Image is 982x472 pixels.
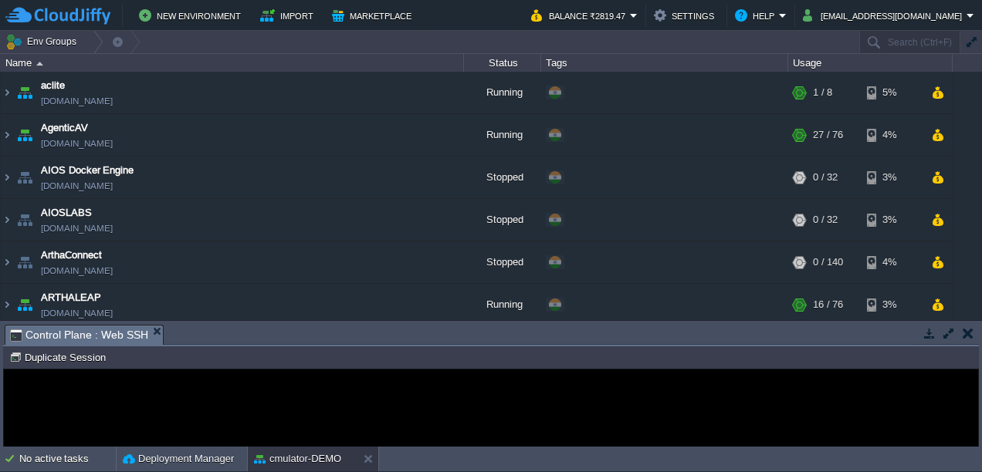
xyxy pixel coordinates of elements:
[867,114,917,156] div: 4%
[332,6,416,25] button: Marketplace
[41,78,65,93] a: aclite
[14,241,36,283] img: AMDAwAAAACH5BAEAAAAALAAAAAABAAEAAAICRAEAOw==
[1,157,13,198] img: AMDAwAAAACH5BAEAAAAALAAAAAABAAEAAAICRAEAOw==
[9,350,110,364] button: Duplicate Session
[41,205,92,221] a: AIOSLABS
[803,6,967,25] button: [EMAIL_ADDRESS][DOMAIN_NAME]
[465,54,540,72] div: Status
[1,72,13,113] img: AMDAwAAAACH5BAEAAAAALAAAAAABAAEAAAICRAEAOw==
[139,6,245,25] button: New Environment
[813,114,843,156] div: 27 / 76
[5,6,110,25] img: CloudJiffy
[41,290,101,305] a: ARTHALEAP
[813,72,832,113] div: 1 / 8
[2,54,463,72] div: Name
[41,120,88,136] a: AgenticAV
[464,72,541,113] div: Running
[867,72,917,113] div: 5%
[41,136,113,151] a: [DOMAIN_NAME]
[41,163,134,178] a: AIOS Docker Engine
[1,114,13,156] img: AMDAwAAAACH5BAEAAAAALAAAAAABAAEAAAICRAEAOw==
[41,178,113,194] a: [DOMAIN_NAME]
[654,6,719,25] button: Settings
[41,248,102,263] a: ArthaConnect
[735,6,779,25] button: Help
[789,54,952,72] div: Usage
[1,199,13,241] img: AMDAwAAAACH5BAEAAAAALAAAAAABAAEAAAICRAEAOw==
[1,241,13,283] img: AMDAwAAAACH5BAEAAAAALAAAAAABAAEAAAICRAEAOw==
[464,241,541,283] div: Stopped
[813,199,838,241] div: 0 / 32
[464,199,541,241] div: Stopped
[14,72,36,113] img: AMDAwAAAACH5BAEAAAAALAAAAAABAAEAAAICRAEAOw==
[813,241,843,283] div: 0 / 140
[14,157,36,198] img: AMDAwAAAACH5BAEAAAAALAAAAAABAAEAAAICRAEAOw==
[41,263,113,278] a: [DOMAIN_NAME]
[254,451,341,467] button: cmulator-DEMO
[813,284,843,325] div: 16 / 76
[123,451,234,467] button: Deployment Manager
[464,157,541,198] div: Stopped
[867,284,917,325] div: 3%
[14,114,36,156] img: AMDAwAAAACH5BAEAAAAALAAAAAABAAEAAAICRAEAOw==
[542,54,787,72] div: Tags
[41,93,113,109] span: [DOMAIN_NAME]
[867,199,917,241] div: 3%
[464,114,541,156] div: Running
[1,284,13,325] img: AMDAwAAAACH5BAEAAAAALAAAAAABAAEAAAICRAEAOw==
[867,241,917,283] div: 4%
[813,157,838,198] div: 0 / 32
[867,157,917,198] div: 3%
[531,6,630,25] button: Balance ₹2819.47
[41,221,113,236] a: [DOMAIN_NAME]
[14,284,36,325] img: AMDAwAAAACH5BAEAAAAALAAAAAABAAEAAAICRAEAOw==
[14,199,36,241] img: AMDAwAAAACH5BAEAAAAALAAAAAABAAEAAAICRAEAOw==
[464,284,541,325] div: Running
[41,305,113,321] a: [DOMAIN_NAME]
[10,325,148,345] span: Control Plane : Web SSH
[19,447,116,471] div: No active tasks
[260,6,318,25] button: Import
[5,31,82,52] button: Env Groups
[36,62,43,66] img: AMDAwAAAACH5BAEAAAAALAAAAAABAAEAAAICRAEAOw==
